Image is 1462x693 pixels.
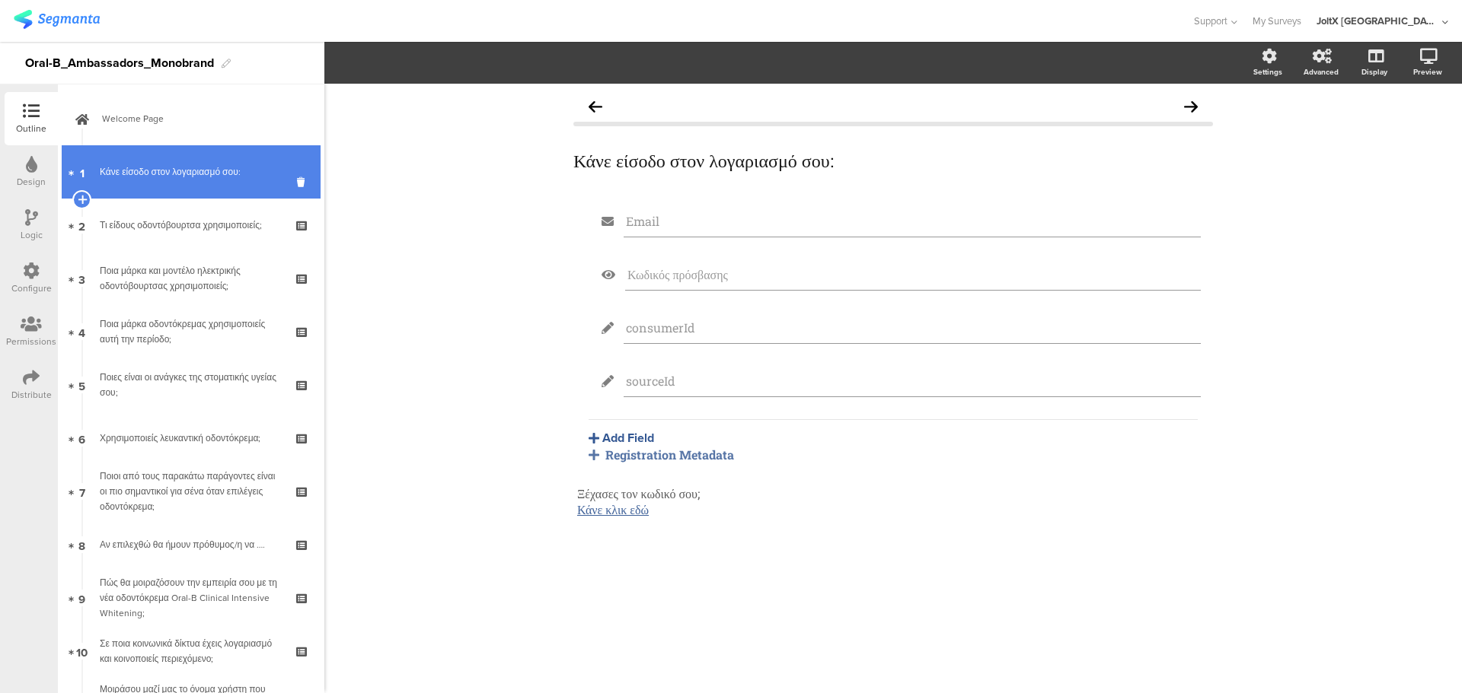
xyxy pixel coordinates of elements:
span: Support [1194,14,1227,28]
span: 3 [78,270,85,287]
span: 2 [78,217,85,234]
span: 6 [78,430,85,447]
a: 7 Ποιοι από τους παρακάτω παράγοντες είναι οι πιο σημαντικοί για σένα όταν επιλέγεις οδοντόκρεμα; [62,465,321,518]
div: Design [17,175,46,189]
span: 4 [78,323,85,340]
input: Type field title... [626,373,1199,389]
span: 9 [78,590,85,606]
div: Ποιες είναι οι ανάγκες της στοματικής υγείας σου; [100,370,282,400]
p: Κάνε είσοδο στον λογαριασμό σου: [573,149,1213,172]
span: 5 [78,377,85,393]
button: Add Field [589,429,654,447]
a: Κάνε κλικ εδώ [577,501,649,517]
div: Αν επιλεχθώ θα ήμουν πρόθυμος/η να …. [100,537,282,552]
div: Settings [1253,66,1282,78]
p: Ξέχασες τον κωδικό σου; [577,485,1209,501]
a: 6 Χρησιμοποιείς λευκαντική οδοντόκρεμα; [62,412,321,465]
img: segmanta logo [14,10,100,29]
div: Ποια μάρκα και μοντέλο ηλεκτρικής οδοντόβουρτσας χρησιμοποιείς; [100,263,282,294]
input: Type field title... [626,213,1199,229]
div: Configure [11,281,52,295]
div: Registration Metadata [589,447,1198,463]
span: 8 [78,536,85,553]
a: 9 Πώς θα μοιραζόσουν την εμπειρία σου με τη νέα οδοντόκρεμα Oral-B Clinical Intensive Whitening; [62,571,321,625]
a: 4 Ποια μάρκα οδοντόκρεμας χρησιμοποιείς αυτή την περίοδο; [62,305,321,358]
div: Logic [21,228,43,242]
input: Type field title... [626,319,1199,335]
div: Preview [1413,66,1442,78]
div: Oral-B_Ambassadors_Monobrand [25,51,214,75]
div: Display [1361,66,1387,78]
span: Κωδικός πρόσβασης [627,266,1199,282]
a: 10 Σε ποια κοινωνικά δίκτυα έχεις λογαριασμό και κοινοποιείς περιεχόμενο; [62,625,321,678]
span: Welcome Page [102,111,297,126]
div: Πώς θα μοιραζόσουν την εμπειρία σου με τη νέα οδοντόκρεμα Oral-B Clinical Intensive Whitening; [100,575,282,621]
a: 5 Ποιες είναι οι ανάγκες της στοματικής υγείας σου; [62,358,321,412]
div: Τι είδους οδοντόβουρτσα χρησιμοποιείς; [100,218,282,233]
span: 10 [76,643,88,660]
a: 3 Ποια μάρκα και μοντέλο ηλεκτρικής οδοντόβουρτσας χρησιμοποιείς; [62,252,321,305]
div: Ποιοι από τους παρακάτω παράγοντες είναι οι πιο σημαντικοί για σένα όταν επιλέγεις οδοντόκρεμα; [100,469,282,514]
span: 1 [80,164,85,180]
i: Delete [297,175,310,189]
div: Σε ποια κοινωνικά δίκτυα έχεις λογαριασμό και κοινοποιείς περιεχόμενο; [100,636,282,666]
a: 2 Τι είδους οδοντόβουρτσα χρησιμοποιείς; [62,199,321,252]
div: JoltX [GEOGRAPHIC_DATA] [1317,14,1438,28]
div: Permissions [6,335,56,348]
a: Welcome Page [62,92,321,145]
div: Χρησιμοποιείς λευκαντική οδοντόκρεμα; [100,431,282,446]
span: 7 [79,483,85,500]
a: 8 Αν επιλεχθώ θα ήμουν πρόθυμος/η να …. [62,518,321,571]
div: Outline [16,122,46,135]
div: Distribute [11,388,52,402]
a: 1 Κάνε είσοδο στον λογαριασμό σου: [62,145,321,199]
div: Κάνε είσοδο στον λογαριασμό σου: [100,164,282,180]
div: Advanced [1304,66,1339,78]
div: Ποια μάρκα οδοντόκρεμας χρησιμοποιείς αυτή την περίοδο; [100,316,282,347]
